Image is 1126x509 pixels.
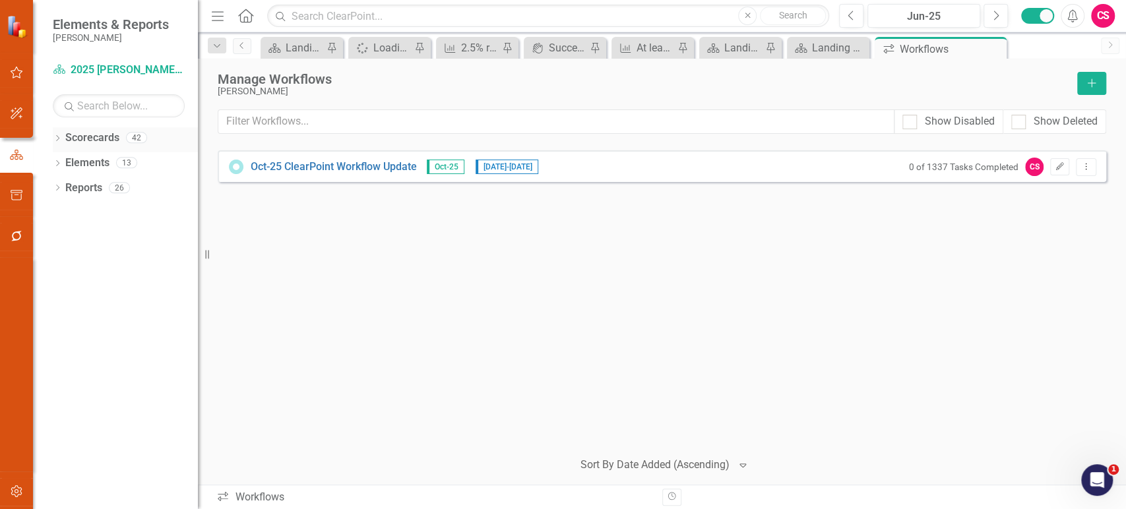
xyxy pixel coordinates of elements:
div: 13 [116,158,137,169]
small: [PERSON_NAME] [53,32,169,43]
div: Workflows [216,490,652,505]
span: Elements & Reports [53,16,169,32]
button: Search [760,7,826,25]
div: Success Portal [549,40,586,56]
small: 0 of 1337 Tasks Completed [909,162,1018,172]
div: Show Deleted [1034,114,1098,129]
iframe: Intercom live chat [1081,464,1113,496]
div: Landing Page [286,40,323,56]
div: 26 [109,182,130,193]
div: CS [1025,158,1044,176]
input: Filter Workflows... [218,109,894,134]
div: Jun-25 [872,9,976,24]
span: [DATE] - [DATE] [476,160,538,174]
a: Reports [65,181,102,196]
a: Success Portal [527,40,586,56]
div: Landing Page [812,40,866,56]
div: 2.5% reduction in direct & indirect material costs (~$100M) [461,40,499,56]
input: Search ClearPoint... [267,5,829,28]
a: Oct-25 ClearPoint Workflow Update [251,160,417,175]
a: Elements [65,156,109,171]
img: ClearPoint Strategy [7,15,30,38]
div: Workflows [900,41,1003,57]
input: Search Below... [53,94,185,117]
div: 42 [126,133,147,144]
button: CS [1091,4,1115,28]
a: Landing Page [264,40,323,56]
div: Manage Workflows [218,72,1071,86]
span: Oct-25 [427,160,464,174]
div: Landing Page [724,40,762,56]
span: Search [779,10,807,20]
div: Loading... [373,40,411,56]
a: 2.5% reduction in direct & indirect material costs (~$100M) [439,40,499,56]
div: [PERSON_NAME] [218,86,1071,96]
button: Jun-25 [867,4,980,28]
a: Landing Page [790,40,866,56]
a: At least $25M reduction in direct & indirect material costs [615,40,674,56]
a: Landing Page [703,40,762,56]
a: 2025 [PERSON_NAME] Enterprise [53,63,185,78]
div: Show Disabled [925,114,995,129]
span: 1 [1108,464,1119,475]
a: Loading... [352,40,411,56]
a: Scorecards [65,131,119,146]
div: At least $25M reduction in direct & indirect material costs [637,40,674,56]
